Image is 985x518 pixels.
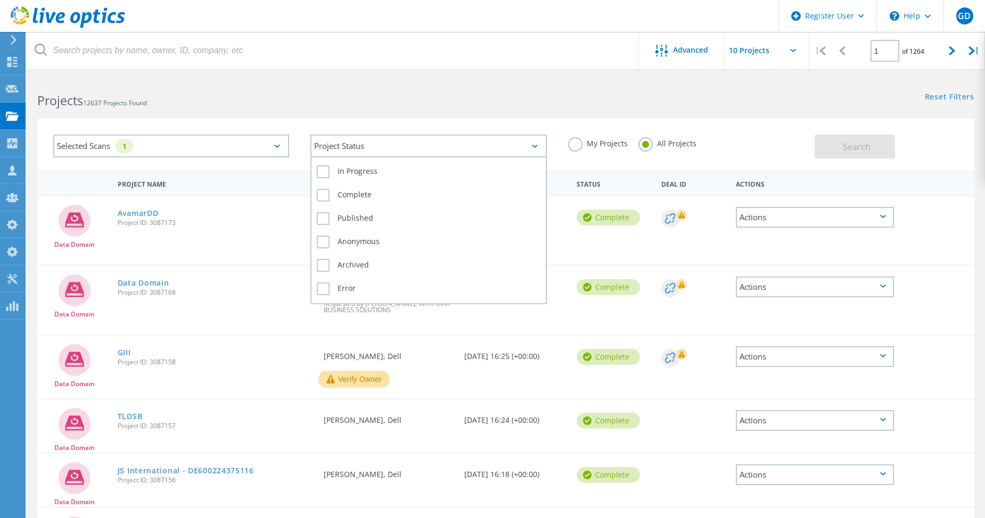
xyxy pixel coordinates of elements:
label: Published [317,212,540,225]
a: Data Domain [118,279,169,287]
div: Complete [577,349,640,365]
span: Data Domain [54,241,95,248]
span: Data Domain [54,311,95,318]
span: Project ID: 3087158 [118,359,313,365]
div: Project Name [112,173,318,193]
div: Complete [577,279,640,295]
span: Data Domain [54,499,95,505]
a: TLDSB [118,413,143,420]
div: [DATE] 16:25 (+00:00) [459,336,571,371]
div: Selected Scans [53,135,289,157]
a: JS International - DE600224375116 [118,467,254,474]
label: My Projects [568,137,628,147]
div: Project Status [310,135,546,157]
label: Archived [317,259,540,272]
span: of 1264 [902,47,924,56]
div: Actions [736,410,894,431]
span: Data Domain [54,445,95,451]
svg: \n [890,11,899,21]
div: [PERSON_NAME], Dell [318,399,459,435]
div: | [809,32,831,70]
span: Project ID: 3087156 [118,477,313,483]
div: [PERSON_NAME], Dell [318,336,459,371]
div: Status [571,173,655,193]
div: Deal Id [656,173,731,193]
span: GD [958,12,971,20]
div: Actions [736,207,894,228]
div: [DATE] 16:24 (+00:00) [459,399,571,435]
div: [DATE] 16:18 (+00:00) [459,454,571,489]
span: Project ID: 3087168 [118,289,313,296]
div: 1 [116,139,134,153]
div: | [963,32,985,70]
div: Actions [736,346,894,367]
span: Search [843,141,871,153]
span: Project ID: 3087157 [118,423,313,429]
input: Search projects by name, owner, ID, company, etc [27,32,639,69]
div: Complete [577,413,640,429]
span: Project ID: 3087173 [118,220,313,226]
div: Complete [577,210,640,225]
label: All Projects [638,137,696,147]
span: Data Domain [54,381,95,387]
a: AvamarDD [118,210,159,217]
div: Actions [736,464,894,485]
b: Projects [37,92,83,109]
button: Verify Owner [318,371,390,388]
a: GIII [118,349,131,356]
a: Live Optics Dashboard [11,22,125,30]
div: Actions [736,277,894,297]
span: Requested by [PERSON_NAME], WAYPOINT BUSINESS SOLUTIONS [324,300,454,313]
span: Advanced [673,46,708,54]
div: [PERSON_NAME], Dell [318,454,459,489]
a: Reset Filters [925,93,974,102]
div: Actions [730,173,899,193]
button: Search [815,135,895,158]
label: Error [317,282,540,295]
label: Anonymous [317,236,540,248]
label: Complete [317,189,540,202]
span: 12637 Projects Found [83,98,147,107]
div: Complete [577,467,640,483]
label: In Progress [317,165,540,178]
